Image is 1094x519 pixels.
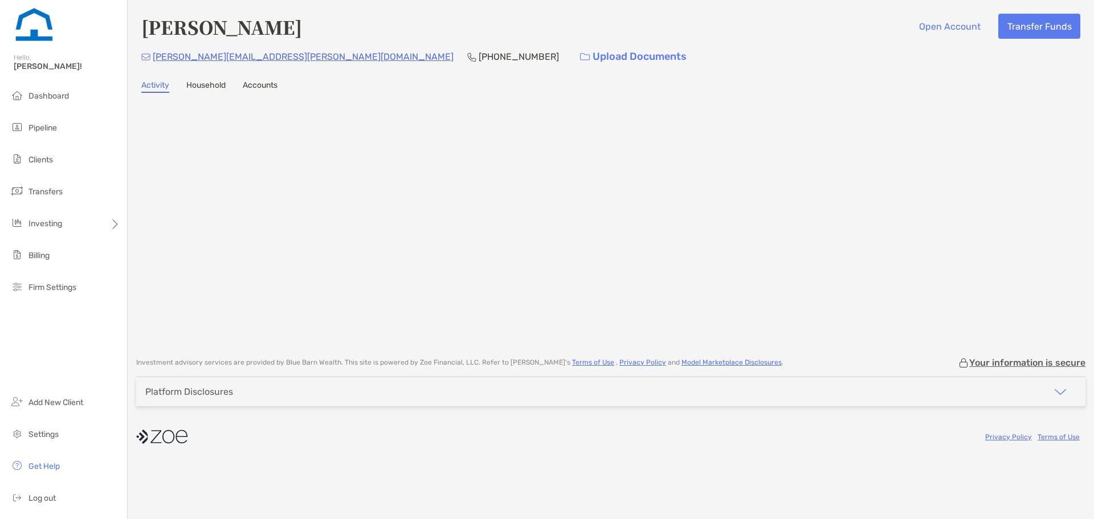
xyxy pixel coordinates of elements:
a: Privacy Policy [985,433,1032,441]
img: logout icon [10,491,24,504]
span: Clients [28,155,53,165]
button: Transfer Funds [998,14,1080,39]
span: Transfers [28,187,63,197]
a: Terms of Use [1038,433,1080,441]
a: Model Marketplace Disclosures [681,358,782,366]
img: Email Icon [141,54,150,60]
a: Household [186,80,226,93]
a: Accounts [243,80,277,93]
img: dashboard icon [10,88,24,102]
img: icon arrow [1054,385,1067,399]
p: [PHONE_NUMBER] [479,50,559,64]
img: firm-settings icon [10,280,24,293]
span: Firm Settings [28,283,76,292]
a: Activity [141,80,169,93]
h4: [PERSON_NAME] [141,14,302,40]
p: Investment advisory services are provided by Blue Barn Wealth . This site is powered by Zoe Finan... [136,358,783,367]
span: Log out [28,493,56,503]
div: Platform Disclosures [145,386,233,397]
span: Settings [28,430,59,439]
img: clients icon [10,152,24,166]
img: investing icon [10,216,24,230]
img: pipeline icon [10,120,24,134]
img: button icon [580,53,590,61]
a: Upload Documents [573,44,694,69]
img: transfers icon [10,184,24,198]
span: Billing [28,251,50,260]
img: add_new_client icon [10,395,24,408]
img: get-help icon [10,459,24,472]
img: billing icon [10,248,24,261]
img: settings icon [10,427,24,440]
button: Open Account [910,14,989,39]
span: Add New Client [28,398,83,407]
img: Phone Icon [467,52,476,62]
a: Privacy Policy [619,358,666,366]
span: Get Help [28,461,60,471]
span: Pipeline [28,123,57,133]
a: Terms of Use [572,358,614,366]
p: [PERSON_NAME][EMAIL_ADDRESS][PERSON_NAME][DOMAIN_NAME] [153,50,454,64]
span: [PERSON_NAME]! [14,62,120,71]
p: Your information is secure [969,357,1085,368]
img: Zoe Logo [14,5,55,46]
img: company logo [136,424,187,449]
span: Dashboard [28,91,69,101]
span: Investing [28,219,62,228]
